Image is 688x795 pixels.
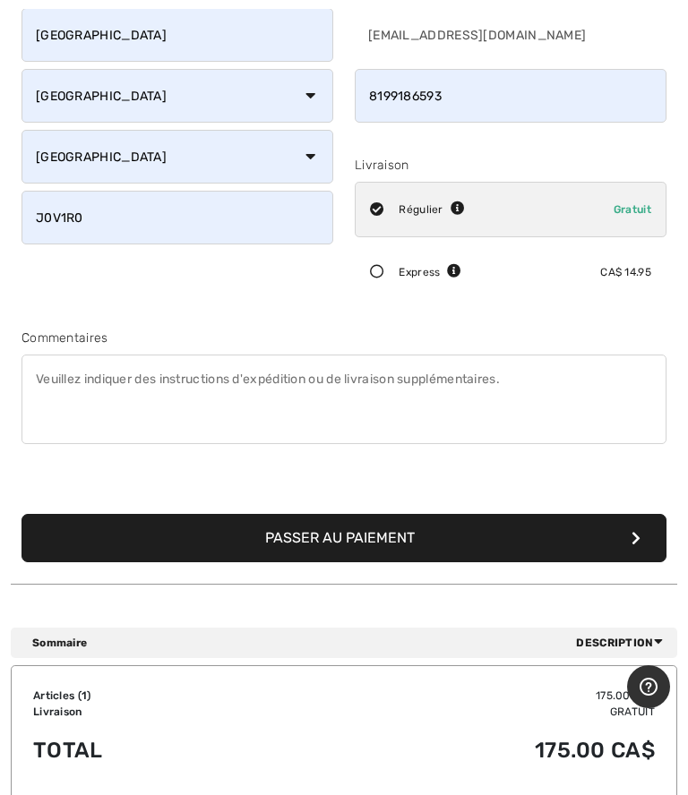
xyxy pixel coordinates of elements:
div: Commentaires [21,329,666,347]
span: 1 [82,689,87,702]
div: Sommaire [32,635,670,651]
iframe: Ouvre un widget dans lequel vous pouvez trouver plus d’informations [627,665,670,710]
div: CA$ 14.95 [600,264,651,280]
div: Régulier [399,201,465,218]
button: Passer au paiement [21,514,666,562]
td: Gratuit [261,704,655,720]
input: Ville [21,8,333,62]
div: Express [399,264,461,280]
span: Description [576,635,670,651]
div: Livraison [355,156,666,175]
td: 175.00 CA$ [261,720,655,781]
td: 175.00 CA$ [261,688,655,704]
td: Total [33,720,261,781]
td: Livraison [33,704,261,720]
span: Gratuit [614,203,651,216]
input: Code Postal [21,191,333,244]
td: Articles ( ) [33,688,261,704]
input: Téléphone portable [355,69,666,123]
input: Courriel [355,8,589,62]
